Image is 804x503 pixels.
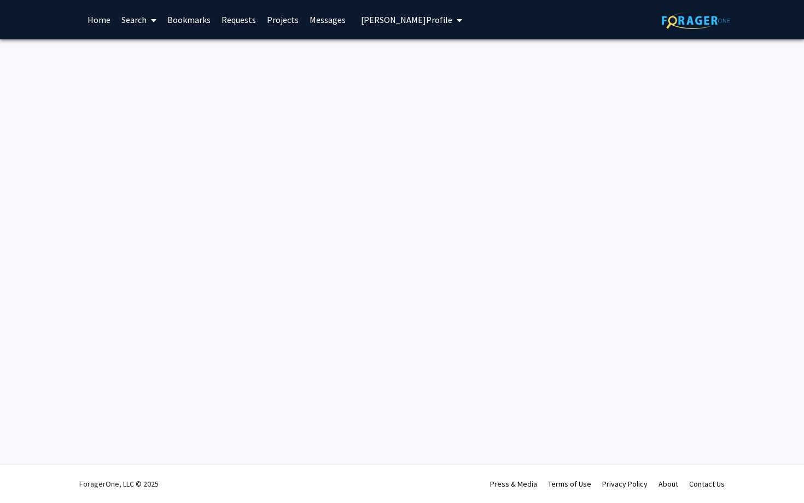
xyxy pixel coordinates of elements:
[82,1,116,39] a: Home
[79,465,159,503] div: ForagerOne, LLC © 2025
[162,1,216,39] a: Bookmarks
[361,14,452,25] span: [PERSON_NAME] Profile
[216,1,261,39] a: Requests
[659,479,678,489] a: About
[689,479,725,489] a: Contact Us
[116,1,162,39] a: Search
[304,1,351,39] a: Messages
[602,479,648,489] a: Privacy Policy
[662,12,730,29] img: ForagerOne Logo
[490,479,537,489] a: Press & Media
[261,1,304,39] a: Projects
[548,479,591,489] a: Terms of Use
